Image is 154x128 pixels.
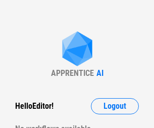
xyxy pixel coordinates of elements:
img: Apprentice AI [57,31,97,68]
div: AI [96,68,104,78]
div: APPRENTICE [51,68,94,78]
div: Hello Editor ! [15,98,54,114]
span: Logout [104,102,126,110]
button: Logout [91,98,139,114]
